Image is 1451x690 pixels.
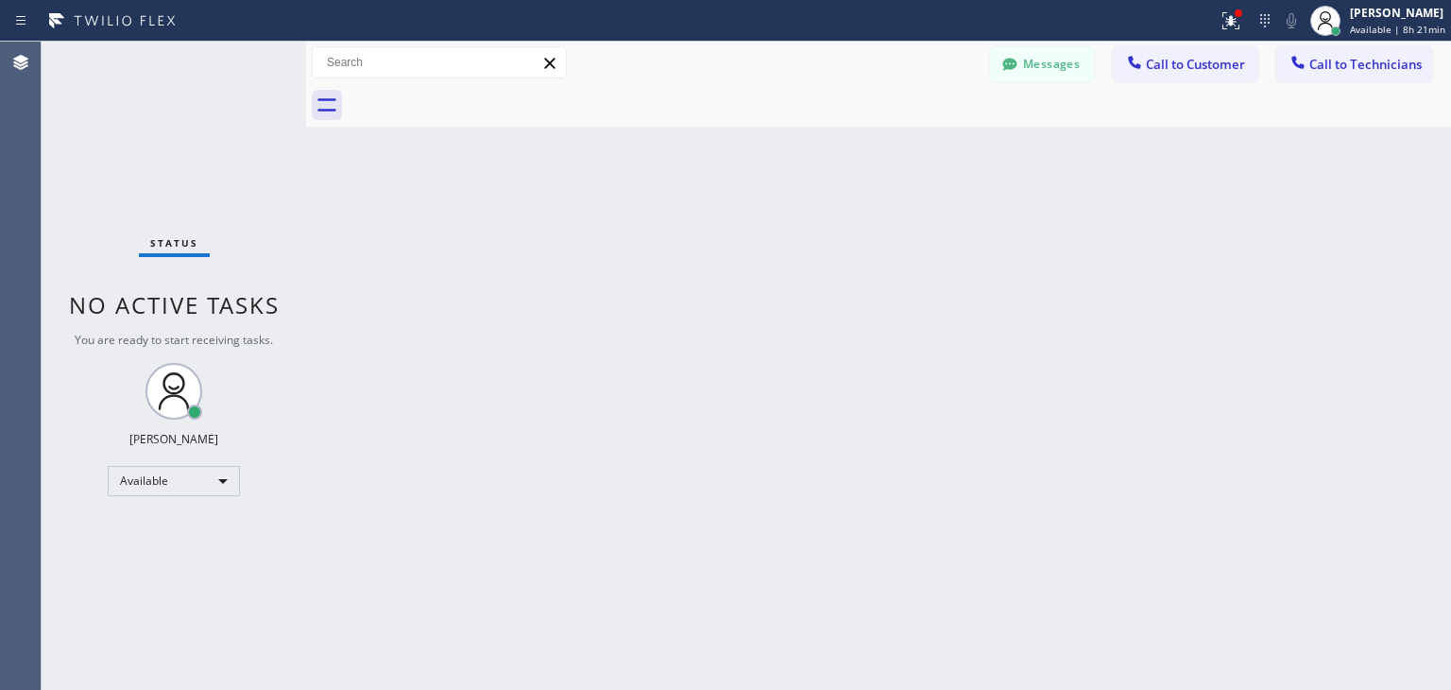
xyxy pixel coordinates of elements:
span: Available | 8h 21min [1350,23,1445,36]
span: Call to Technicians [1309,56,1422,73]
span: No active tasks [69,289,280,320]
span: Call to Customer [1146,56,1245,73]
button: Call to Customer [1113,46,1257,82]
div: [PERSON_NAME] [129,431,218,447]
button: Mute [1278,8,1305,34]
button: Call to Technicians [1276,46,1432,82]
span: Status [150,236,198,250]
div: Available [108,466,240,496]
span: You are ready to start receiving tasks. [75,332,273,348]
div: [PERSON_NAME] [1350,5,1445,21]
button: Messages [990,46,1094,82]
input: Search [313,47,566,78]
